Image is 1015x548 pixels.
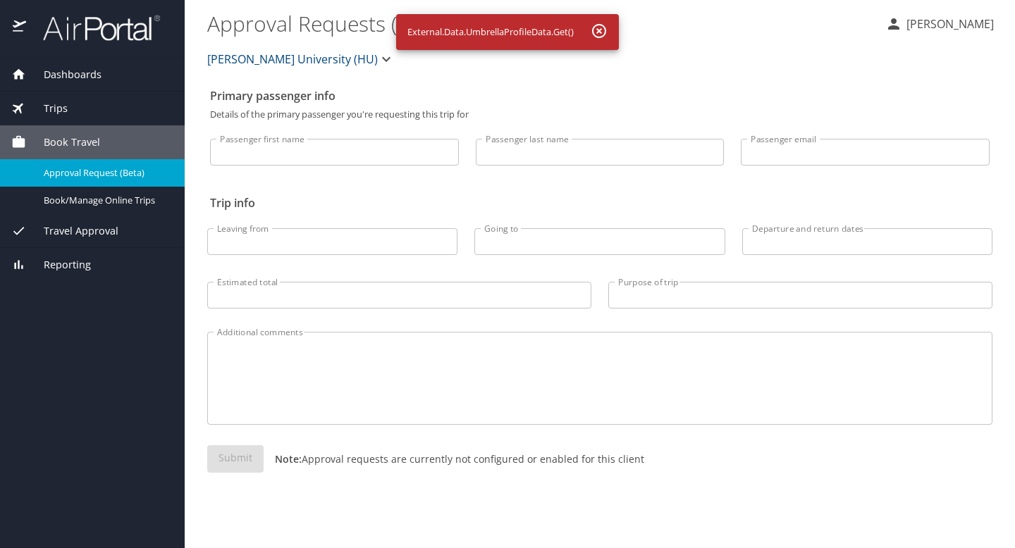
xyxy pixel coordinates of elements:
[210,85,990,107] h2: Primary passenger info
[264,452,644,466] p: Approval requests are currently not configured or enabled for this client
[275,452,302,466] strong: Note:
[902,15,994,32] p: [PERSON_NAME]
[207,1,874,45] h1: Approval Requests (Beta)
[44,194,168,207] span: Book/Manage Online Trips
[207,49,378,69] span: [PERSON_NAME] University (HU)
[44,166,168,180] span: Approval Request (Beta)
[27,14,160,42] img: airportal-logo.png
[26,223,118,239] span: Travel Approval
[210,192,990,214] h2: Trip info
[26,101,68,116] span: Trips
[202,45,400,73] button: [PERSON_NAME] University (HU)
[210,110,990,119] p: Details of the primary passenger you're requesting this trip for
[26,135,100,150] span: Book Travel
[880,11,999,37] button: [PERSON_NAME]
[407,18,574,46] div: External.Data.UmbrellaProfileData.Get()
[26,67,101,82] span: Dashboards
[26,257,91,273] span: Reporting
[13,14,27,42] img: icon-airportal.png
